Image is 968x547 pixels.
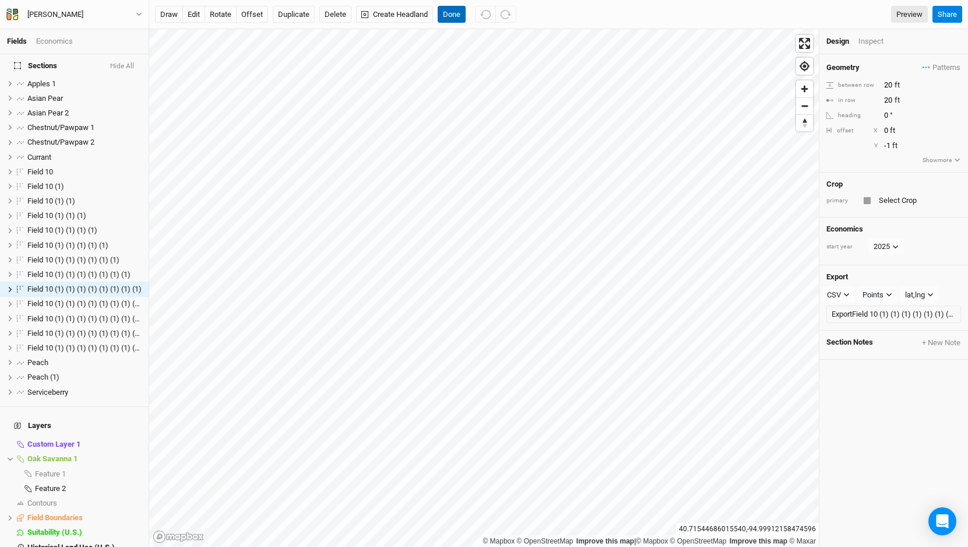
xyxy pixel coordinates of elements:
[826,243,867,251] div: start year
[27,373,142,382] div: Peach (1)
[27,255,142,265] div: Field 10 (1) (1) (1) (1) (1) (1)
[826,36,849,47] div: Design
[27,299,142,308] div: Field 10 (1) (1) (1) (1) (1) (1) (1) (1) (1)
[27,241,142,250] div: Field 10 (1) (1) (1) (1) (1)
[900,286,939,304] button: lat,lng
[27,454,78,463] span: Oak Savanna 1
[826,306,961,323] button: ExportField 10 (1) (1) (1) (1) (1) (1) (1) (1)
[27,343,142,353] div: Field 10 (1) (1) (1) (1) (1) (1) (1) (1) (1) (1) (1) (1)
[891,6,928,23] a: Preview
[35,484,66,493] span: Feature 2
[155,6,183,23] button: draw
[27,226,97,234] span: Field 10 (1) (1) (1) (1)
[27,167,142,177] div: Field 10
[27,123,94,132] span: Chestnut/Pawpaw 1
[27,79,142,89] div: Apples 1
[928,507,956,535] div: Open Intercom Messenger
[14,61,57,71] span: Sections
[875,194,961,208] input: Select Crop
[796,114,813,131] button: Reset bearing to north
[27,94,63,103] span: Asian Pear
[27,79,56,88] span: Apples 1
[27,299,153,308] span: Field 10 (1) (1) (1) (1) (1) (1) (1) (1) (1)
[517,537,573,545] a: OpenStreetMap
[110,62,135,71] button: Hide All
[27,440,142,449] div: Custom Layer 1
[27,197,142,206] div: Field 10 (1) (1)
[182,6,205,23] button: edit
[922,155,961,166] button: Showmore
[27,513,142,523] div: Field Boundaries
[483,535,816,547] div: |
[27,123,142,132] div: Chestnut/Pawpaw 1
[27,285,142,293] span: Field 10 (1) (1) (1) (1) (1) (1) (1) (1)
[27,197,75,205] span: Field 10 (1) (1)
[495,6,516,23] button: Redo (^Z)
[27,94,142,103] div: Asian Pear
[6,8,143,21] button: [PERSON_NAME]
[857,286,897,304] button: Points
[863,289,883,301] div: Points
[438,6,466,23] button: Done
[27,138,94,146] span: Chestnut/Pawpaw 2
[7,37,27,45] a: Fields
[730,537,787,545] a: Improve this map
[27,211,142,220] div: Field 10 (1) (1) (1)
[27,211,86,220] span: Field 10 (1) (1) (1)
[796,35,813,52] span: Enter fullscreen
[837,127,853,135] div: offset
[149,29,819,547] canvas: Map
[796,98,813,114] span: Zoom out
[27,226,142,235] div: Field 10 (1) (1) (1) (1)
[27,388,68,397] span: Serviceberry
[27,182,142,191] div: Field 10 (1)
[475,6,496,23] button: Undo (^z)
[205,6,237,23] button: rotate
[905,289,925,301] div: lat,lng
[27,440,80,448] span: Custom Layer 1
[27,314,142,324] div: Field 10 (1) (1) (1) (1) (1) (1) (1) (1) (1) (1)
[35,484,142,493] div: Feature 2
[356,6,433,23] button: Create Headland
[27,454,142,464] div: Oak Savanna 1
[27,270,142,279] div: Field 10 (1) (1) (1) (1) (1) (1) (1)
[27,314,164,323] span: Field 10 (1) (1) (1) (1) (1) (1) (1) (1) (1) (1)
[27,388,142,397] div: Serviceberry
[826,63,860,72] h4: Geometry
[796,58,813,75] span: Find my location
[27,9,83,20] div: [PERSON_NAME]
[27,499,142,508] div: Contours
[796,97,813,114] button: Zoom out
[796,115,813,131] span: Reset bearing to north
[676,523,819,535] div: 40.71544686015540 , -94.99912158474596
[826,225,961,234] h4: Economics
[27,329,142,338] div: Field 10 (1) (1) (1) (1) (1) (1) (1) (1) (1) (1) (1)
[932,6,962,23] button: Share
[826,180,843,189] h4: Crop
[822,286,855,304] button: CSV
[922,61,961,74] button: Patterns
[36,36,73,47] div: Economics
[826,81,878,90] div: between row
[483,537,515,545] a: Mapbox
[236,6,268,23] button: offset
[923,62,960,73] span: Patterns
[789,537,816,545] a: Maxar
[27,499,57,507] span: Contours
[827,289,841,301] div: CSV
[27,373,59,381] span: Peach (1)
[27,329,175,338] span: Field 10 (1) (1) (1) (1) (1) (1) (1) (1) (1) (1) (1)
[826,197,856,205] div: primary
[576,537,634,545] a: Improve this map
[826,272,961,282] h4: Export
[826,111,878,120] div: heading
[636,537,668,545] a: Mapbox
[273,6,315,23] button: Duplicate
[27,528,82,537] span: Suitability (U.S.)
[858,36,900,47] div: Inspect
[27,108,69,117] span: Asian Pear 2
[27,358,48,367] span: Peach
[837,142,878,150] div: Y
[35,469,66,478] span: Feature 1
